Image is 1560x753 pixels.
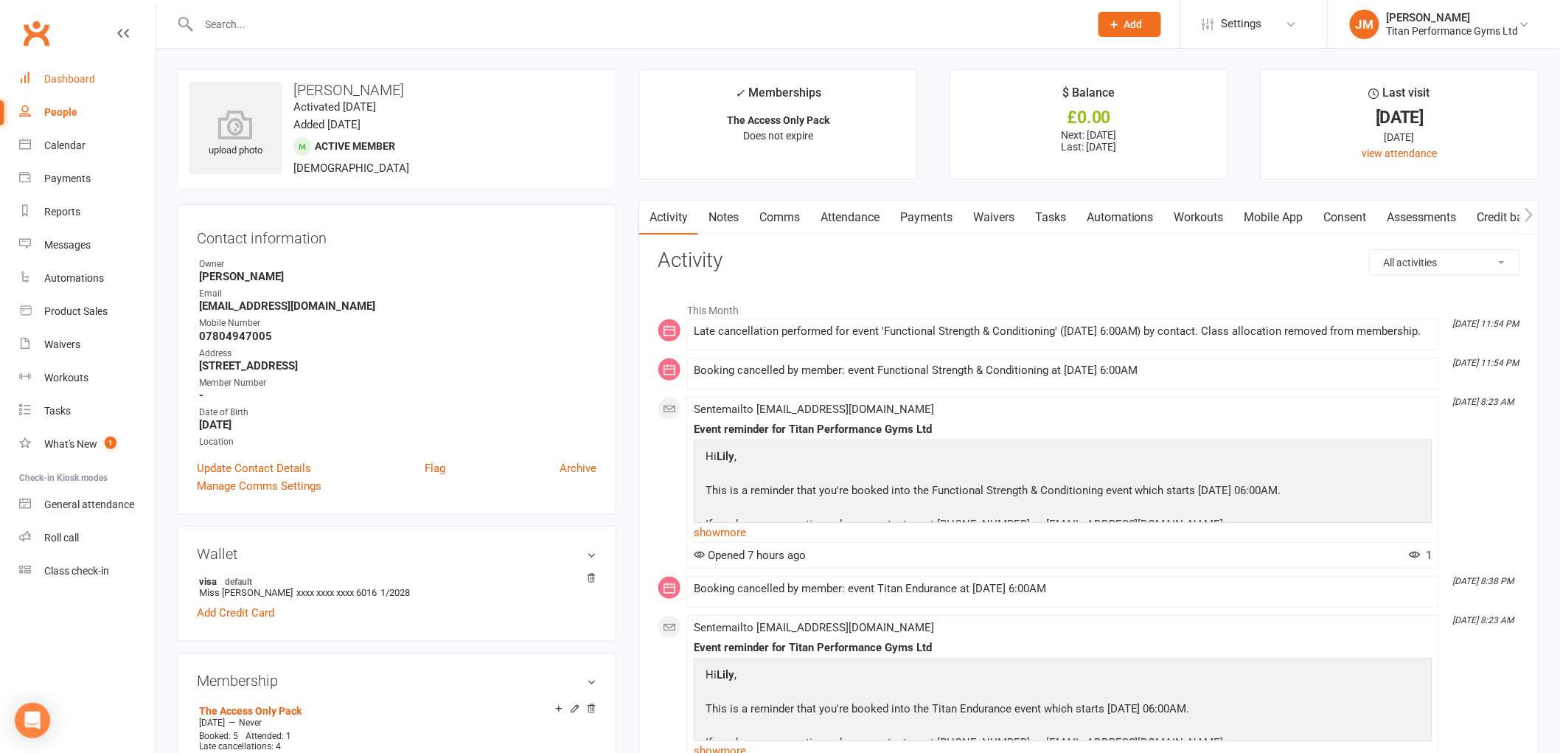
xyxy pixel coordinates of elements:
div: upload photo [189,110,282,159]
a: Consent [1314,201,1377,235]
input: Search... [195,14,1079,35]
div: Class check-in [44,565,109,577]
a: Attendance [810,201,890,235]
div: Reports [44,206,80,218]
a: Payments [890,201,963,235]
div: Messages [44,239,91,251]
a: People [19,96,156,129]
button: Add [1098,12,1161,37]
strong: 07804947005 [199,330,596,343]
a: Messages [19,229,156,262]
h3: Contact information [197,224,596,246]
a: Assessments [1377,201,1467,235]
a: Clubworx [18,15,55,52]
p: Hi , [702,666,1230,687]
time: Added [DATE] [293,118,361,131]
span: Add [1124,18,1143,30]
div: Workouts [44,372,88,384]
a: Payments [19,162,156,195]
div: JM [1350,10,1379,39]
div: Booking cancelled by member: event Titan Endurance at [DATE] 6:00AM [694,583,1432,595]
div: People [44,106,77,118]
h3: [PERSON_NAME] [189,82,604,98]
div: Last visit [1369,83,1430,110]
a: Reports [19,195,156,229]
p: This is a reminder that you're booked into the Titan Endurance event which starts [DATE] 06:00AM. [702,700,1230,721]
span: Does not expire [743,130,813,142]
i: [DATE] 8:23 AM [1453,397,1514,407]
a: Workouts [19,361,156,395]
div: Automations [44,272,104,284]
a: Calendar [19,129,156,162]
div: Location [199,435,596,449]
span: Attended: 1 [246,731,291,741]
p: Next: [DATE] Last: [DATE] [964,129,1215,153]
h3: Wallet [197,546,596,562]
strong: Lily [717,450,734,463]
div: Late cancellations: 4 [199,741,593,752]
a: Activity [639,201,698,235]
div: Booking cancelled by member: event Functional Strength & Conditioning at [DATE] 6:00AM [694,364,1432,377]
strong: [EMAIL_ADDRESS][DOMAIN_NAME] [199,299,596,313]
p: If you have any questions please contact us at [PHONE_NUMBER] or [EMAIL_ADDRESS][DOMAIN_NAME]. [702,516,1285,537]
a: Workouts [1164,201,1234,235]
i: [DATE] 11:54 PM [1453,358,1519,368]
span: Sent email to [EMAIL_ADDRESS][DOMAIN_NAME] [694,621,934,634]
i: [DATE] 11:54 PM [1453,319,1519,329]
a: Automations [1076,201,1164,235]
a: Roll call [19,521,156,555]
i: [DATE] 8:38 PM [1453,576,1514,586]
i: [DATE] 8:23 AM [1453,615,1514,625]
span: 1/2028 [380,587,410,598]
a: Waivers [19,328,156,361]
div: Calendar [44,139,86,151]
strong: Lily [717,668,734,681]
a: Comms [749,201,810,235]
a: Tasks [1025,201,1076,235]
div: [DATE] [1274,129,1525,145]
a: view attendance [1362,148,1438,159]
div: Tasks [44,405,71,417]
div: $ Balance [1062,83,1115,110]
strong: The Access Only Pack [727,114,829,126]
span: [DATE] [199,718,225,728]
div: Event reminder for Titan Performance Gyms Ltd [694,423,1432,436]
a: Automations [19,262,156,295]
div: Event reminder for Titan Performance Gyms Ltd [694,642,1432,654]
p: This is a reminder that you're booked into the Functional Strength & Conditioning event which sta... [702,482,1285,503]
strong: - [199,389,596,402]
span: Never [239,718,262,728]
div: Dashboard [44,73,95,85]
i: ✓ [735,86,745,100]
strong: [PERSON_NAME] [199,270,596,283]
a: Tasks [19,395,156,428]
p: Hi , [702,448,1285,469]
div: [DATE] [1274,110,1525,125]
div: Mobile Number [199,316,596,330]
li: This Month [658,295,1520,319]
a: Dashboard [19,63,156,96]
div: [PERSON_NAME] [1387,11,1519,24]
a: Flag [425,459,445,477]
div: Memberships [735,83,821,111]
a: Waivers [963,201,1025,235]
a: Product Sales [19,295,156,328]
h3: Membership [197,673,596,689]
span: 1 [105,437,116,449]
div: General attendance [44,499,134,510]
div: Member Number [199,376,596,390]
div: Open Intercom Messenger [15,703,50,738]
a: Mobile App [1234,201,1314,235]
div: Roll call [44,532,79,544]
a: Update Contact Details [197,459,311,477]
div: Address [199,347,596,361]
span: xxxx xxxx xxxx 6016 [296,587,377,598]
div: £0.00 [964,110,1215,125]
div: Owner [199,257,596,271]
div: Product Sales [44,305,108,317]
div: Payments [44,173,91,184]
div: Late cancellation performed for event 'Functional Strength & Conditioning' ([DATE] 6:00AM) by con... [694,325,1432,338]
span: 1 [1410,549,1432,562]
div: Waivers [44,339,80,350]
a: The Access Only Pack [199,705,302,717]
